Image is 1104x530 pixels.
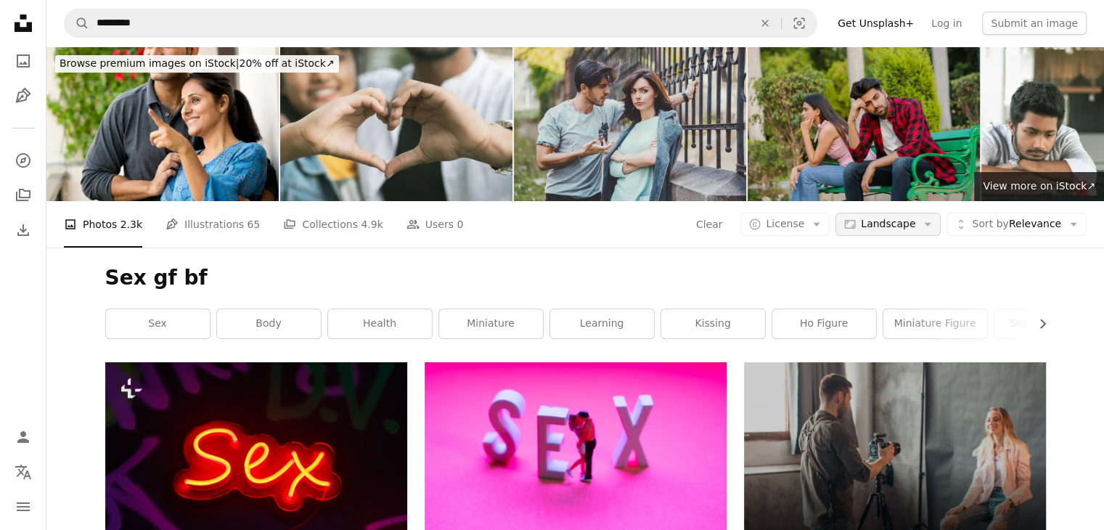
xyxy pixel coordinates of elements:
[9,46,38,76] a: Photos
[457,216,463,232] span: 0
[514,46,746,201] img: Couple discussing their relationship
[782,9,817,37] button: Visual search
[748,46,980,201] img: Young couple in public park - stock photo
[328,309,432,338] a: health
[972,217,1061,232] span: Relevance
[829,12,923,35] a: Get Unsplash+
[106,309,210,338] a: sex
[9,81,38,110] a: Illustrations
[280,46,512,201] img: Couple in love showing heart with their hands - Concept of happy couple relationship and together...
[60,57,239,69] span: Browse premium images on iStock |
[994,309,1098,338] a: sex education
[9,423,38,452] a: Log in / Sign up
[946,213,1087,236] button: Sort byRelevance
[766,218,804,229] span: License
[9,457,38,486] button: Language
[361,216,383,232] span: 4.9k
[695,213,724,236] button: Clear
[9,492,38,521] button: Menu
[248,216,261,232] span: 65
[105,265,1046,291] h1: Sex gf bf
[217,309,321,338] a: body
[883,309,987,338] a: miniature figure
[661,309,765,338] a: kissing
[9,146,38,175] a: Explore
[982,12,1087,35] button: Submit an image
[9,216,38,245] a: Download History
[972,218,1008,229] span: Sort by
[772,309,876,338] a: ho figure
[9,181,38,210] a: Collections
[983,180,1095,192] span: View more on iStock ↗
[439,309,543,338] a: miniature
[740,213,830,236] button: License
[974,172,1104,201] a: View more on iStock↗
[46,46,279,201] img: Couple admiring view from balcony
[1029,309,1046,338] button: scroll list to the right
[550,309,654,338] a: learning
[835,213,941,236] button: Landscape
[55,55,339,73] div: 20% off at iStock ↗
[65,9,89,37] button: Search Unsplash
[923,12,970,35] a: Log in
[9,9,38,41] a: Home — Unsplash
[283,201,383,248] a: Collections 4.9k
[165,201,260,248] a: Illustrations 65
[46,46,348,81] a: Browse premium images on iStock|20% off at iStock↗
[425,441,727,454] a: a person standing next to a group of red and white blocks
[105,456,407,469] a: a neon sign that says sex on it
[406,201,464,248] a: Users 0
[749,9,781,37] button: Clear
[64,9,817,38] form: Find visuals sitewide
[861,217,915,232] span: Landscape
